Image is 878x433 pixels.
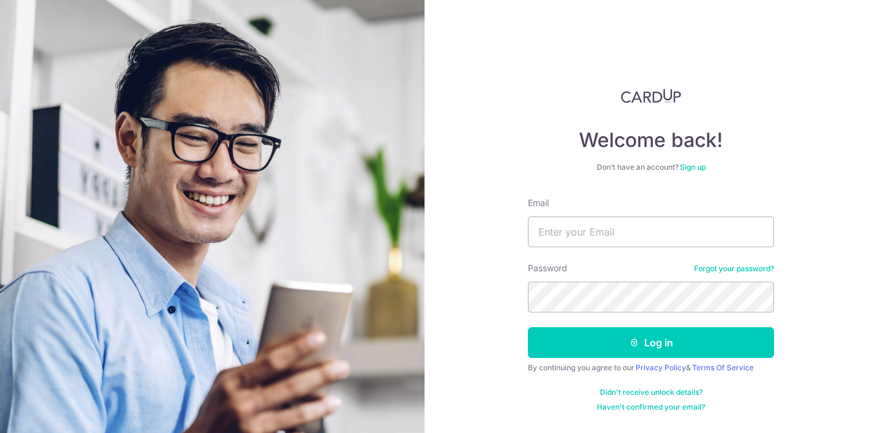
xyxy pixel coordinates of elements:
[528,197,549,209] label: Email
[528,217,774,247] input: Enter your Email
[528,363,774,373] div: By continuing you agree to our &
[694,264,774,274] a: Forgot your password?
[597,402,705,412] a: Haven't confirmed your email?
[528,327,774,358] button: Log in
[636,363,686,372] a: Privacy Policy
[692,363,754,372] a: Terms Of Service
[600,387,703,397] a: Didn't receive unlock details?
[528,262,567,274] label: Password
[621,89,681,103] img: CardUp Logo
[528,128,774,153] h4: Welcome back!
[528,162,774,172] div: Don’t have an account?
[680,162,706,172] a: Sign up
